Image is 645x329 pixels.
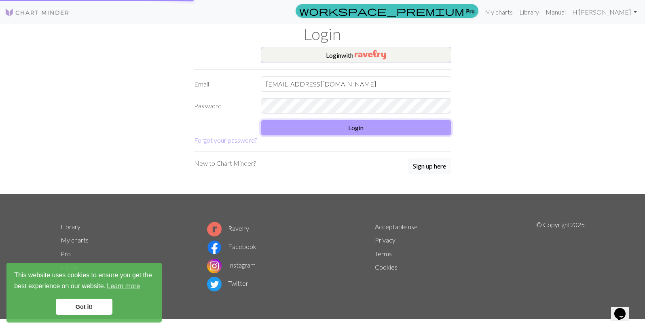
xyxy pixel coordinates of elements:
a: Twitter [207,279,248,287]
a: Terms [375,250,392,257]
a: learn more about cookies [106,280,141,292]
img: Ravelry logo [207,222,222,236]
a: Library [516,4,542,20]
img: Logo [5,8,70,17]
a: Facebook [207,243,256,250]
a: dismiss cookie message [56,299,112,315]
a: Manual [542,4,569,20]
span: This website uses cookies to ensure you get the best experience on our website. [14,270,154,292]
span: workspace_premium [299,5,464,17]
a: Cookies [375,263,398,271]
a: Hi[PERSON_NAME] [569,4,640,20]
p: New to Chart Minder? [194,158,256,168]
img: Twitter logo [207,277,222,291]
label: Email [189,76,256,92]
a: Privacy [375,236,395,244]
a: Pro [61,250,71,257]
button: Sign up here [408,158,451,174]
a: My charts [61,236,89,244]
a: Sign up here [408,158,451,175]
h1: Login [56,24,590,44]
a: Library [61,223,80,230]
a: My charts [482,4,516,20]
button: Loginwith [261,47,451,63]
a: Ravelry [207,224,249,232]
a: Instagram [207,261,256,269]
iframe: chat widget [611,297,637,321]
label: Password [189,98,256,114]
img: Ravelry [355,50,386,59]
a: Acceptable use [375,223,418,230]
img: Instagram logo [207,259,222,273]
img: Facebook logo [207,240,222,255]
button: Login [261,120,451,135]
a: Forgot your password? [194,136,257,144]
a: Pro [296,4,478,18]
div: cookieconsent [6,263,162,323]
p: © Copyright 2025 [536,220,585,293]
